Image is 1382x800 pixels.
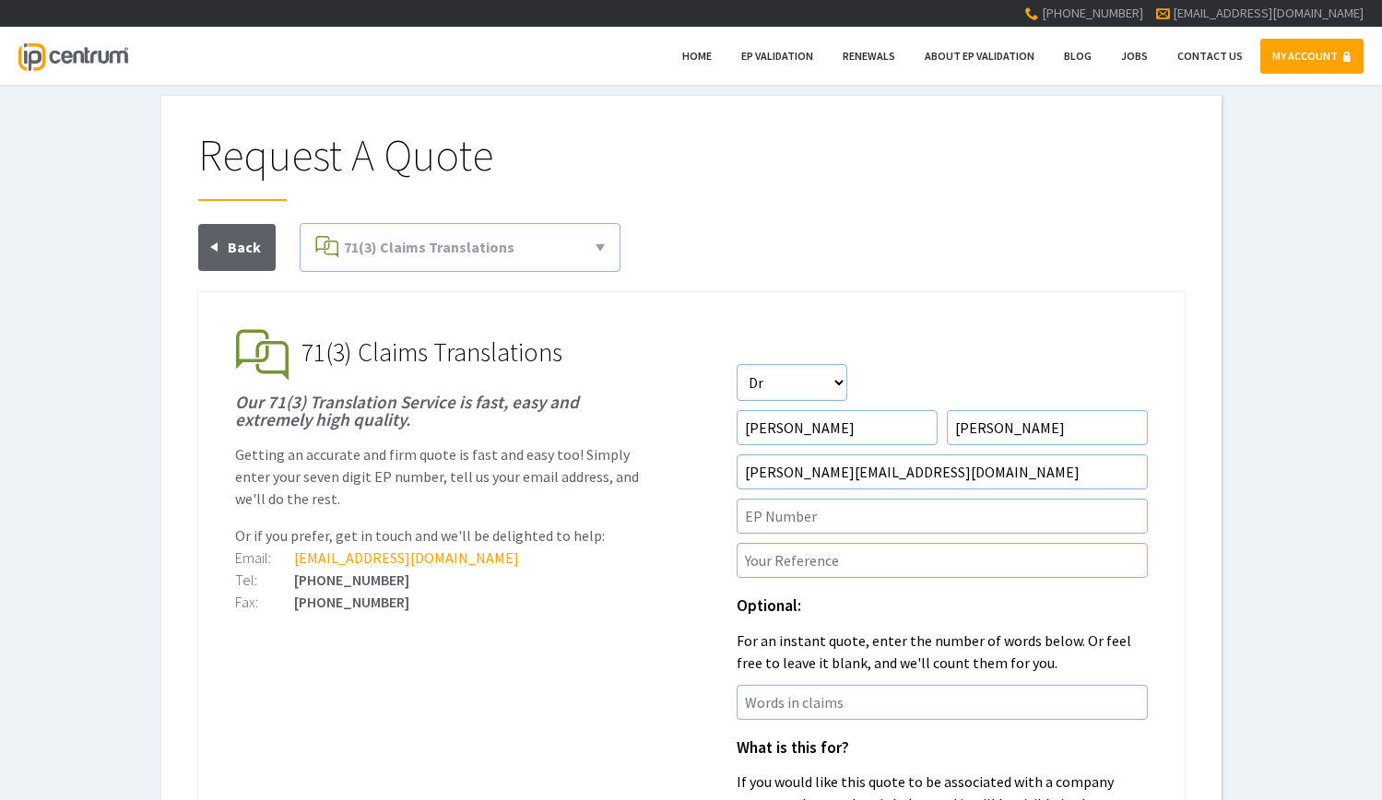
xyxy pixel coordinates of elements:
div: [PHONE_NUMBER] [235,594,646,609]
a: MY ACCOUNT [1260,39,1364,74]
p: Or if you prefer, get in touch and we'll be delighted to help: [235,524,646,547]
a: Contact Us [1165,39,1255,74]
h1: Our 71(3) Translation Service is fast, easy and extremely high quality. [235,394,646,429]
a: About EP Validation [913,39,1046,74]
span: 71(3) Claims Translations [344,238,514,256]
input: Words in claims [737,685,1148,720]
div: [PHONE_NUMBER] [235,572,646,587]
a: EP Validation [729,39,825,74]
a: [EMAIL_ADDRESS][DOMAIN_NAME] [1173,5,1364,21]
a: Home [670,39,724,74]
span: About EP Validation [925,49,1034,63]
span: Jobs [1121,49,1148,63]
a: Blog [1052,39,1104,74]
a: [EMAIL_ADDRESS][DOMAIN_NAME] [294,548,519,567]
span: Contact Us [1177,49,1243,63]
span: Home [682,49,712,63]
div: Tel: [235,572,294,587]
div: Email: [235,550,294,565]
input: Your Reference [737,543,1148,578]
span: Renewals [843,49,895,63]
input: EP Number [737,499,1148,534]
span: 71(3) Claims Translations [301,335,562,369]
a: Renewals [831,39,907,74]
span: [PHONE_NUMBER] [1042,5,1143,21]
span: EP Validation [741,49,813,63]
input: First Name [737,410,938,445]
a: IP Centrum [18,27,127,85]
span: Back [228,238,261,256]
input: Email [737,454,1148,489]
a: Jobs [1109,39,1160,74]
p: Getting an accurate and firm quote is fast and easy too! Simply enter your seven digit EP number,... [235,443,646,510]
h1: Optional: [737,598,1148,615]
span: Blog [1064,49,1092,63]
input: Surname [947,410,1148,445]
div: Fax: [235,594,294,609]
a: 71(3) Claims Translations [308,231,612,264]
a: Back [198,224,276,271]
p: For an instant quote, enter the number of words below. Or feel free to leave it blank, and we'll ... [737,629,1148,674]
h1: What is this for? [737,740,1148,757]
h1: Request A Quote [198,133,1185,201]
